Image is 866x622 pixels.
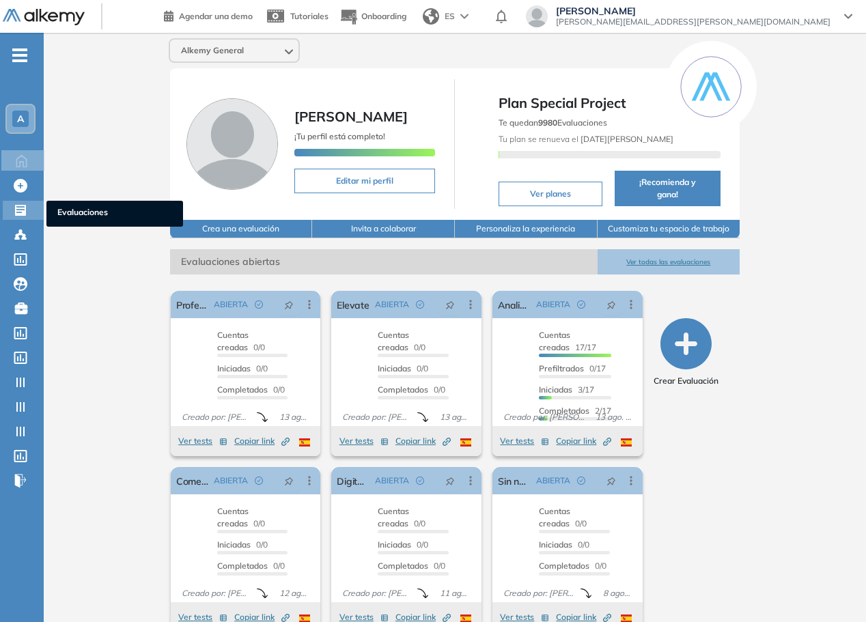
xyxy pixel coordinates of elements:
[170,249,598,274] span: Evaluaciones abiertas
[284,299,294,310] span: pushpin
[217,506,249,528] span: Cuentas creadas
[395,435,451,447] span: Copiar link
[435,294,465,315] button: pushpin
[217,539,251,550] span: Iniciadas
[217,330,265,352] span: 0/0
[539,330,570,352] span: Cuentas creadas
[274,411,316,423] span: 13 ago. 2025
[186,98,278,190] img: Foto de perfil
[217,384,268,395] span: Completados
[234,435,290,447] span: Copiar link
[598,249,740,274] button: Ver todas las evaluaciones
[217,363,268,373] span: 0/0
[498,291,531,318] a: Analista de Proyecto [OPS]
[378,384,428,395] span: Completados
[416,477,424,485] span: check-circle
[294,131,385,141] span: ¡Tu perfil está completo!
[539,539,589,550] span: 0/0
[337,291,369,318] a: Elevate
[539,406,611,416] span: 2/17
[590,411,637,423] span: 13 ago. 2025
[294,108,408,125] span: [PERSON_NAME]
[217,363,251,373] span: Iniciadas
[538,117,557,128] b: 9980
[290,11,329,21] span: Tutoriales
[312,220,455,238] button: Invita a colaborar
[217,384,285,395] span: 0/0
[498,467,531,494] a: Sin nombre
[170,220,313,238] button: Crea una evaluación
[539,384,594,395] span: 3/17
[176,291,209,318] a: Profesor de inglés
[556,435,611,447] span: Copiar link
[299,438,310,447] img: ESP
[539,506,587,528] span: 0/0
[339,433,389,449] button: Ver tests
[598,587,637,599] span: 8 ago. 2025
[214,298,248,311] span: ABIERTA
[500,433,549,449] button: Ver tests
[445,10,455,23] span: ES
[498,587,581,599] span: Creado por: [PERSON_NAME]
[176,587,257,599] span: Creado por: [PERSON_NAME]
[598,220,740,238] button: Customiza tu espacio de trabajo
[539,363,584,373] span: Prefiltrados
[294,169,436,193] button: Editar mi perfil
[539,384,572,395] span: Iniciadas
[255,300,263,309] span: check-circle
[12,54,27,57] i: -
[3,9,85,26] img: Logo
[445,475,455,486] span: pushpin
[217,561,285,571] span: 0/0
[556,433,611,449] button: Copiar link
[536,298,570,311] span: ABIERTA
[378,561,428,571] span: Completados
[274,587,316,599] span: 12 ago. 2025
[378,363,428,373] span: 0/0
[217,561,268,571] span: Completados
[337,587,417,599] span: Creado por: [PERSON_NAME]
[214,475,248,487] span: ABIERTA
[460,14,469,19] img: arrow
[539,406,589,416] span: Completados
[621,438,632,447] img: ESP
[615,171,721,206] button: ¡Recomienda y gana!
[164,7,253,23] a: Agendar una demo
[361,11,406,21] span: Onboarding
[217,330,249,352] span: Cuentas creadas
[378,561,445,571] span: 0/0
[217,539,268,550] span: 0/0
[499,182,602,206] button: Ver planes
[181,45,244,56] span: Alkemy General
[375,475,409,487] span: ABIERTA
[178,433,227,449] button: Ver tests
[445,299,455,310] span: pushpin
[596,294,626,315] button: pushpin
[217,506,265,528] span: 0/0
[539,506,570,528] span: Cuentas creadas
[339,2,406,31] button: Onboarding
[179,11,253,21] span: Agendar una demo
[395,433,451,449] button: Copiar link
[284,475,294,486] span: pushpin
[378,539,411,550] span: Iniciadas
[176,467,209,494] a: Comercial
[378,506,425,528] span: 0/0
[375,298,409,311] span: ABIERTA
[606,299,616,310] span: pushpin
[620,464,866,622] div: Widget de chat
[606,475,616,486] span: pushpin
[337,467,369,494] a: Digitador
[378,384,445,395] span: 0/0
[378,330,409,352] span: Cuentas creadas
[578,134,673,144] b: [DATE][PERSON_NAME]
[539,561,606,571] span: 0/0
[255,477,263,485] span: check-circle
[434,587,476,599] span: 11 ago. 2025
[234,433,290,449] button: Copiar link
[498,411,590,423] span: Creado por: [PERSON_NAME]
[499,93,721,113] span: Plan Special Project
[539,363,606,373] span: 0/17
[620,464,866,622] iframe: Chat Widget
[57,206,172,221] span: Evaluaciones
